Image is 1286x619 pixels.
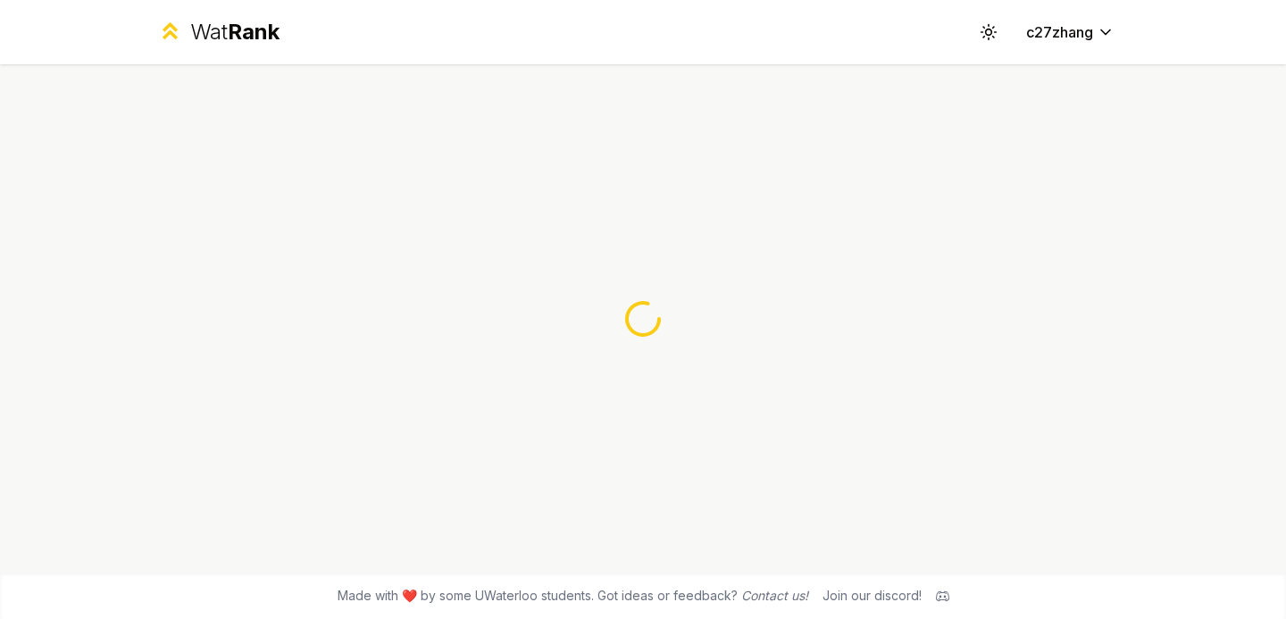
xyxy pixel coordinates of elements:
a: WatRank [157,18,280,46]
span: Rank [228,19,280,45]
span: c27zhang [1026,21,1093,43]
a: Contact us! [741,588,808,603]
div: Wat [190,18,280,46]
span: Made with ❤️ by some UWaterloo students. Got ideas or feedback? [338,587,808,605]
div: Join our discord! [823,587,922,605]
button: c27zhang [1012,16,1129,48]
